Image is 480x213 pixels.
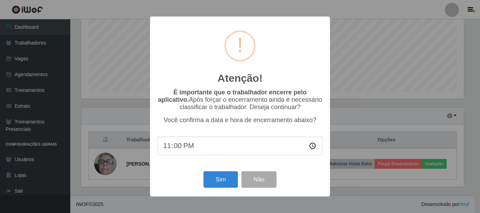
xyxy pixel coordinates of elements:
[157,117,323,124] p: Você confirma a data e hora de encerramento abaixo?
[241,171,276,188] button: Não
[158,89,306,103] b: É importante que o trabalhador encerre pelo aplicativo.
[203,171,238,188] button: Sim
[218,72,262,85] h2: Atenção!
[157,89,323,111] p: Após forçar o encerramento ainda é necessário classificar o trabalhador. Deseja continuar?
